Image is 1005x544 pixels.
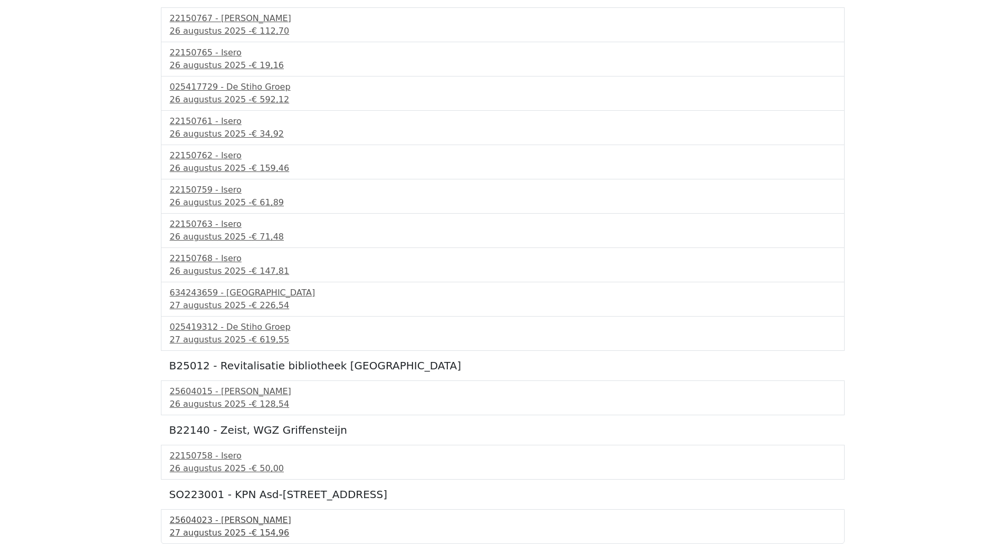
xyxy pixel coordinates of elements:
div: 22150759 - Isero [170,184,836,196]
a: 22150768 - Isero26 augustus 2025 -€ 147,81 [170,252,836,278]
a: 025417729 - De Stiho Groep26 augustus 2025 -€ 592,12 [170,81,836,106]
div: 22150762 - Isero [170,149,836,162]
a: 634243659 - [GEOGRAPHIC_DATA]27 augustus 2025 -€ 226,54 [170,287,836,312]
span: € 592,12 [252,94,289,104]
div: 26 augustus 2025 - [170,128,836,140]
a: 025419312 - De Stiho Groep27 augustus 2025 -€ 619,55 [170,321,836,346]
div: 22150765 - Isero [170,46,836,59]
div: 22150763 - Isero [170,218,836,231]
span: € 154,96 [252,528,289,538]
a: 22150761 - Isero26 augustus 2025 -€ 34,92 [170,115,836,140]
span: € 19,16 [252,60,284,70]
div: 26 augustus 2025 - [170,265,836,278]
a: 25604015 - [PERSON_NAME]26 augustus 2025 -€ 128,54 [170,385,836,411]
span: € 61,89 [252,197,284,207]
div: 025417729 - De Stiho Groep [170,81,836,93]
div: 27 augustus 2025 - [170,299,836,312]
span: € 226,54 [252,300,289,310]
span: € 71,48 [252,232,284,242]
a: 25604023 - [PERSON_NAME]27 augustus 2025 -€ 154,96 [170,514,836,539]
a: 22150759 - Isero26 augustus 2025 -€ 61,89 [170,184,836,209]
div: 27 augustus 2025 - [170,527,836,539]
div: 26 augustus 2025 - [170,462,836,475]
a: 22150765 - Isero26 augustus 2025 -€ 19,16 [170,46,836,72]
div: 22150758 - Isero [170,450,836,462]
div: 25604023 - [PERSON_NAME] [170,514,836,527]
div: 26 augustus 2025 - [170,93,836,106]
div: 25604015 - [PERSON_NAME] [170,385,836,398]
div: 26 augustus 2025 - [170,196,836,209]
span: € 619,55 [252,335,289,345]
div: 634243659 - [GEOGRAPHIC_DATA] [170,287,836,299]
div: 22150768 - Isero [170,252,836,265]
h5: B22140 - Zeist, WGZ Griffensteijn [169,424,836,436]
span: € 112,70 [252,26,289,36]
div: 26 augustus 2025 - [170,398,836,411]
a: 22150767 - [PERSON_NAME]26 augustus 2025 -€ 112,70 [170,12,836,37]
div: 025419312 - De Stiho Groep [170,321,836,333]
div: 26 augustus 2025 - [170,231,836,243]
h5: B25012 - Revitalisatie bibliotheek [GEOGRAPHIC_DATA] [169,359,836,372]
div: 26 augustus 2025 - [170,25,836,37]
span: € 128,54 [252,399,289,409]
h5: SO223001 - KPN Asd-[STREET_ADDRESS] [169,488,836,501]
div: 27 augustus 2025 - [170,333,836,346]
a: 22150758 - Isero26 augustus 2025 -€ 50,00 [170,450,836,475]
span: € 50,00 [252,463,284,473]
a: 22150762 - Isero26 augustus 2025 -€ 159,46 [170,149,836,175]
span: € 159,46 [252,163,289,173]
div: 26 augustus 2025 - [170,59,836,72]
div: 22150761 - Isero [170,115,836,128]
span: € 147,81 [252,266,289,276]
div: 22150767 - [PERSON_NAME] [170,12,836,25]
span: € 34,92 [252,129,284,139]
div: 26 augustus 2025 - [170,162,836,175]
a: 22150763 - Isero26 augustus 2025 -€ 71,48 [170,218,836,243]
